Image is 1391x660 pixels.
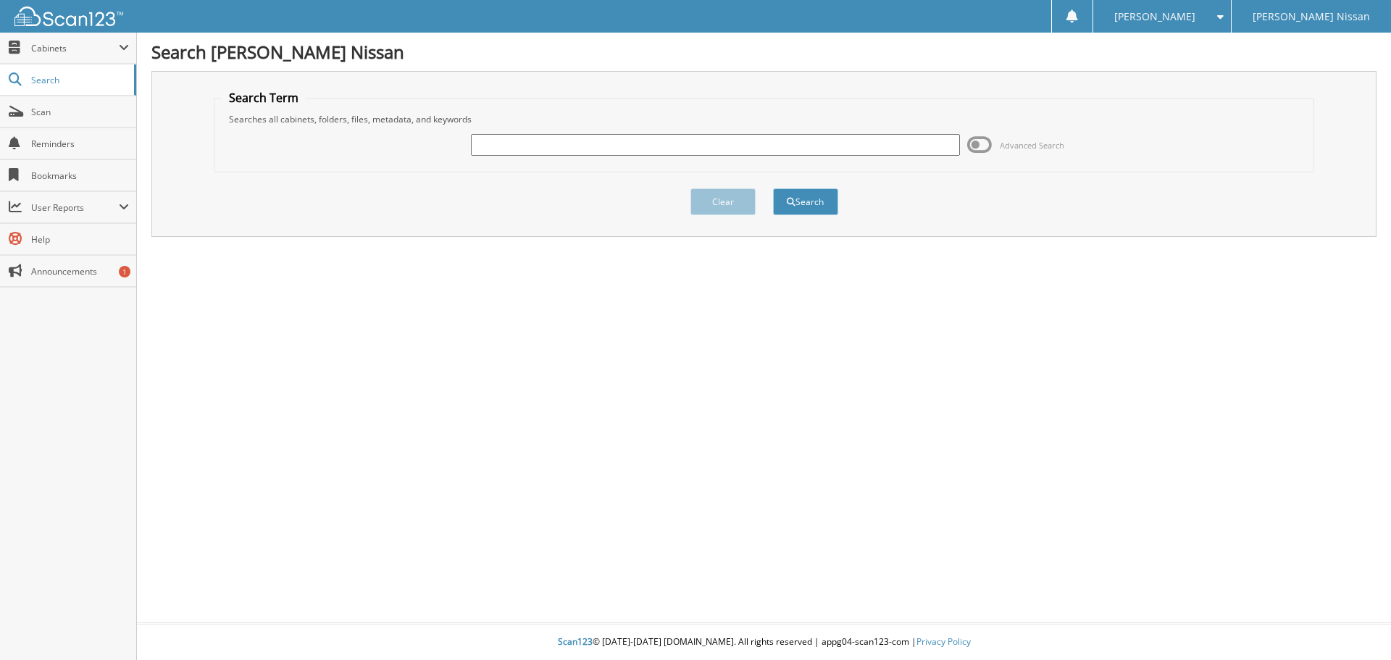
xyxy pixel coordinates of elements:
legend: Search Term [222,90,306,106]
span: [PERSON_NAME] [1114,12,1195,21]
span: Announcements [31,265,129,277]
h1: Search [PERSON_NAME] Nissan [151,40,1377,64]
span: Advanced Search [1000,140,1064,151]
div: 1 [119,266,130,277]
div: © [DATE]-[DATE] [DOMAIN_NAME]. All rights reserved | appg04-scan123-com | [137,625,1391,660]
span: Cabinets [31,42,119,54]
button: Search [773,188,838,215]
span: Search [31,74,127,86]
span: Help [31,233,129,246]
span: [PERSON_NAME] Nissan [1253,12,1370,21]
button: Clear [690,188,756,215]
span: Bookmarks [31,170,129,182]
span: Scan123 [558,635,593,648]
span: User Reports [31,201,119,214]
div: Searches all cabinets, folders, files, metadata, and keywords [222,113,1307,125]
a: Privacy Policy [916,635,971,648]
span: Reminders [31,138,129,150]
span: Scan [31,106,129,118]
img: scan123-logo-white.svg [14,7,123,26]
